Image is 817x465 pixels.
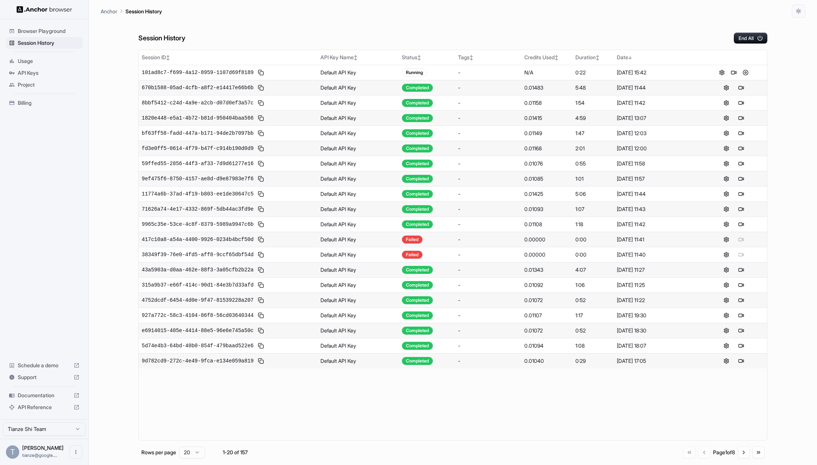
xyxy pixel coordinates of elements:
div: - [458,130,518,137]
td: Default API Key [317,80,399,95]
div: - [458,145,518,152]
div: Schedule a demo [6,359,83,371]
div: [DATE] 15:42 [617,69,697,76]
div: [DATE] 11:40 [617,251,697,258]
div: [DATE] 11:43 [617,205,697,213]
div: [DATE] 12:00 [617,145,697,152]
div: 0.01092 [524,281,569,289]
div: Billing [6,97,83,109]
div: 1-20 of 157 [217,449,254,456]
span: ↕ [354,55,357,60]
div: 1:54 [575,99,611,107]
div: Completed [402,281,433,289]
span: 59ffed55-2856-44f3-af33-7d9d61277e16 [142,160,253,167]
div: 0.01158 [524,99,569,107]
td: Default API Key [317,65,399,80]
div: 5:48 [575,84,611,91]
div: - [458,312,518,319]
div: 4:07 [575,266,611,274]
div: 0.00000 [524,236,569,243]
div: API Key Name [320,54,396,61]
span: 101ad8c7-f699-4a12-8959-1107d69f8189 [142,69,253,76]
div: - [458,114,518,122]
span: Session History [18,39,80,47]
div: T [6,445,19,459]
div: 1:01 [575,175,611,183]
span: API Reference [18,404,71,411]
div: 1:07 [575,205,611,213]
div: [DATE] 11:42 [617,221,697,228]
div: Usage [6,55,83,67]
div: 1:08 [575,342,611,349]
div: Status [402,54,452,61]
div: 0.01072 [524,297,569,304]
div: - [458,236,518,243]
div: - [458,84,518,91]
div: 0.01072 [524,327,569,334]
td: Default API Key [317,186,399,201]
div: Documentation [6,389,83,401]
div: Completed [402,266,433,274]
p: Anchor [101,7,117,15]
div: [DATE] 19:30 [617,312,697,319]
div: 0:22 [575,69,611,76]
span: bf63ff58-fadd-447a-b171-94de2b7097bb [142,130,253,137]
div: Completed [402,99,433,107]
span: 670b1588-05ad-4cfb-a8f2-e14417e66b6b [142,84,253,91]
td: Default API Key [317,262,399,277]
div: Completed [402,160,433,168]
span: ↓ [628,55,632,60]
div: 4:59 [575,114,611,122]
td: Default API Key [317,171,399,186]
span: 43a5903a-d0aa-462e-88f3-3a05cfb2b22a [142,266,253,274]
div: Tags [458,54,518,61]
div: Completed [402,129,433,137]
td: Default API Key [317,217,399,232]
div: 0.01094 [524,342,569,349]
span: 1820e448-e5a1-4b72-b81d-950404baa566 [142,114,253,122]
td: Default API Key [317,232,399,247]
td: Default API Key [317,201,399,217]
div: [DATE] 17:05 [617,357,697,365]
div: - [458,99,518,107]
div: Completed [402,296,433,304]
div: 0.01168 [524,145,569,152]
div: - [458,327,518,334]
div: Completed [402,175,433,183]
div: 0:29 [575,357,611,365]
div: [DATE] 11:22 [617,297,697,304]
div: [DATE] 11:42 [617,99,697,107]
div: Completed [402,190,433,198]
div: [DATE] 18:30 [617,327,697,334]
button: End All [734,33,767,44]
span: API Keys [18,69,80,77]
div: [DATE] 11:44 [617,84,697,91]
div: - [458,266,518,274]
h6: Session History [138,33,185,44]
span: tianze@google.com [22,452,57,458]
span: ↕ [417,55,421,60]
div: 1:47 [575,130,611,137]
div: Completed [402,205,433,213]
span: 9d782cd9-272c-4e49-9fca-e134e059a819 [142,357,253,365]
div: 0.01483 [524,84,569,91]
div: Project [6,79,83,91]
p: Session History [125,7,162,15]
div: 2:01 [575,145,611,152]
span: 4752dcdf-6454-4d0e-9f47-81539228a207 [142,297,253,304]
div: 1:17 [575,312,611,319]
div: [DATE] 13:07 [617,114,697,122]
td: Default API Key [317,247,399,262]
div: 0.01108 [524,221,569,228]
div: Support [6,371,83,383]
div: 0.01085 [524,175,569,183]
div: Completed [402,311,433,320]
span: 38349f39-76e0-4fd5-aff8-9ccf65dbf54d [142,251,253,258]
div: 0.01425 [524,190,569,198]
td: Default API Key [317,110,399,126]
div: 0.00000 [524,251,569,258]
span: Documentation [18,392,71,399]
div: - [458,69,518,76]
span: Usage [18,57,80,65]
span: 417c10a8-a54a-4400-9926-0234b4bcf50d [142,236,253,243]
